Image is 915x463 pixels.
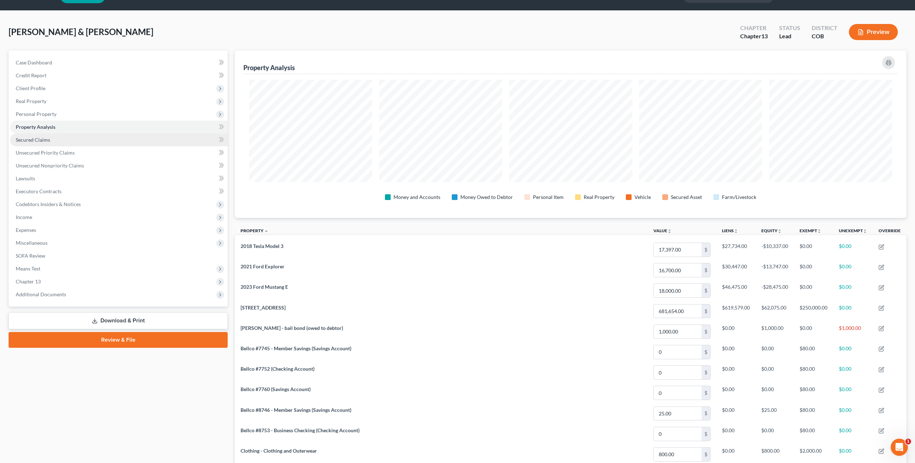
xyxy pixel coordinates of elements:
span: [STREET_ADDRESS] [241,304,286,311]
span: SOFA Review [16,253,45,259]
td: $0.00 [716,342,756,362]
div: Secured Asset [671,194,702,201]
td: $1,000.00 [756,321,794,342]
button: Preview [849,24,898,40]
div: $ [702,386,710,400]
span: Income [16,214,32,220]
div: $ [702,243,710,257]
span: Client Profile [16,85,45,91]
span: Codebtors Insiders & Notices [16,201,81,207]
div: Personal Item [533,194,564,201]
input: 0.00 [654,386,702,400]
td: $0.00 [756,342,794,362]
div: $ [702,448,710,461]
td: -$10,337.00 [756,239,794,260]
a: Valueunfold_more [653,228,672,233]
div: Chapter [740,24,768,32]
input: 0.00 [654,366,702,379]
td: $0.00 [756,424,794,444]
span: Case Dashboard [16,59,52,65]
i: unfold_more [863,229,867,233]
span: [PERSON_NAME] & [PERSON_NAME] [9,26,153,37]
input: 0.00 [654,304,702,318]
div: Status [779,24,800,32]
td: $0.00 [833,239,873,260]
span: Bellco #7745 - Member Savings (Savings Account) [241,345,351,351]
input: 0.00 [654,243,702,257]
span: Real Property [16,98,46,104]
iframe: Intercom live chat [891,439,908,456]
span: Personal Property [16,111,56,117]
a: Unsecured Priority Claims [10,146,228,159]
td: $0.00 [756,362,794,382]
span: Bellco #8753 - Business Checking (Checking Account) [241,427,360,433]
span: 2023 Ford Mustang E [241,284,288,290]
a: Credit Report [10,69,228,82]
div: $ [702,366,710,379]
td: $25.00 [756,403,794,424]
i: expand_less [264,229,268,233]
a: Executory Contracts [10,185,228,198]
span: Clothing - Clothing and Outerwear [241,448,317,454]
span: Executory Contracts [16,188,61,194]
span: [PERSON_NAME] - bail bond (owed to debtor) [241,325,343,331]
div: $ [702,304,710,318]
i: unfold_more [734,229,738,233]
input: 0.00 [654,263,702,277]
div: Lead [779,32,800,40]
a: Case Dashboard [10,56,228,69]
span: Means Test [16,265,40,272]
td: $0.00 [833,362,873,382]
i: unfold_more [777,229,782,233]
span: 2021 Ford Explorer [241,263,285,269]
span: Property Analysis [16,124,55,130]
span: 13 [761,33,768,39]
a: Equityunfold_more [761,228,782,233]
td: $46,475.00 [716,281,756,301]
td: $0.00 [716,321,756,342]
input: 0.00 [654,345,702,359]
a: Download & Print [9,312,228,329]
div: $ [702,284,710,297]
a: Property expand_less [241,228,268,233]
div: Property Analysis [243,63,295,72]
td: $0.00 [716,403,756,424]
td: $0.00 [756,383,794,403]
span: Chapter 13 [16,278,41,284]
span: Bellco #7752 (Checking Account) [241,366,315,372]
td: $80.00 [794,383,833,403]
div: $ [702,263,710,277]
span: Secured Claims [16,137,50,143]
a: SOFA Review [10,249,228,262]
div: District [812,24,837,32]
td: -$28,475.00 [756,281,794,301]
input: 0.00 [654,407,702,420]
span: Unsecured Nonpriority Claims [16,162,84,169]
div: $ [702,427,710,441]
span: 1 [905,439,911,444]
th: Override [873,224,906,240]
td: $27,734.00 [716,239,756,260]
td: $0.00 [716,383,756,403]
td: $80.00 [794,342,833,362]
td: $0.00 [794,239,833,260]
a: Property Analysis [10,121,228,133]
input: 0.00 [654,427,702,441]
a: Review & File [9,332,228,348]
td: $0.00 [794,321,833,342]
a: Exemptunfold_more [800,228,821,233]
td: $30,447.00 [716,260,756,281]
input: 0.00 [654,284,702,297]
span: Unsecured Priority Claims [16,150,75,156]
div: Chapter [740,32,768,40]
td: $0.00 [794,260,833,281]
td: $0.00 [716,424,756,444]
div: $ [702,325,710,338]
a: Secured Claims [10,133,228,146]
span: 2018 Tesla Model 3 [241,243,283,249]
td: $0.00 [833,281,873,301]
span: Expenses [16,227,36,233]
a: Unexemptunfold_more [839,228,867,233]
td: $0.00 [833,260,873,281]
td: $0.00 [833,383,873,403]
